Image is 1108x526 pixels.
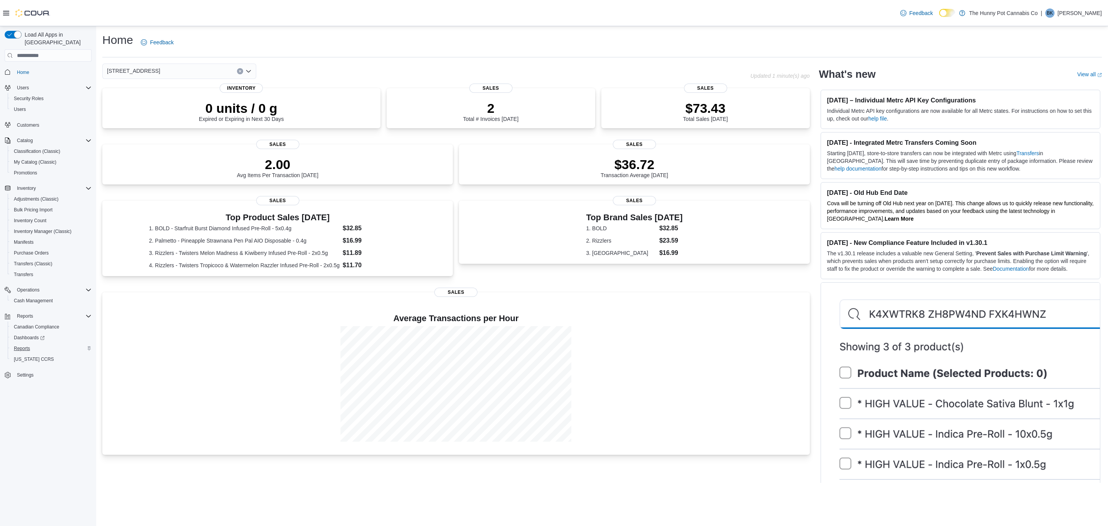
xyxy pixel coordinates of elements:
[8,237,95,248] button: Manifests
[659,224,683,233] dd: $32.85
[11,238,92,247] span: Manifests
[14,159,57,165] span: My Catalog (Classic)
[14,207,53,213] span: Bulk Pricing Import
[2,82,95,93] button: Users
[14,121,42,130] a: Customers
[149,249,340,257] dt: 3. Rizzlers - Twisters Melon Madness & Kiwiberry Infused Pre-Roll - 2x0.5g
[256,140,299,149] span: Sales
[14,370,37,380] a: Settings
[245,68,252,74] button: Open list of options
[14,239,33,245] span: Manifests
[17,287,40,293] span: Operations
[22,31,92,46] span: Load All Apps in [GEOGRAPHIC_DATA]
[14,271,33,278] span: Transfers
[11,105,92,114] span: Users
[343,248,406,258] dd: $11.89
[14,335,45,341] span: Dashboards
[976,250,1087,256] strong: Prevent Sales with Purchase Limit Warning
[11,259,92,268] span: Transfers (Classic)
[8,215,95,226] button: Inventory Count
[149,237,340,245] dt: 2. Palmetto - Pineapple Strawnana Pen Pal AIO Disposable - 0.4g
[683,101,728,116] p: $73.43
[14,196,58,202] span: Adjustments (Classic)
[11,344,33,353] a: Reports
[102,32,133,48] h1: Home
[819,68,876,80] h2: What's new
[8,194,95,204] button: Adjustments (Classic)
[11,259,55,268] a: Transfers (Classic)
[14,136,36,145] button: Catalog
[586,213,683,222] h3: Top Brand Sales [DATE]
[256,196,299,205] span: Sales
[17,85,29,91] span: Users
[1016,150,1039,156] a: Transfers
[220,84,263,93] span: Inventory
[827,139,1094,146] h3: [DATE] - Integrated Metrc Transfers Coming Soon
[14,170,37,176] span: Promotions
[14,136,92,145] span: Catalog
[17,185,36,191] span: Inventory
[14,218,47,224] span: Inventory Count
[17,313,33,319] span: Reports
[237,157,319,178] div: Avg Items Per Transaction [DATE]
[11,238,37,247] a: Manifests
[11,355,92,364] span: Washington CCRS
[11,322,92,332] span: Canadian Compliance
[11,322,62,332] a: Canadian Compliance
[8,226,95,237] button: Inventory Manager (Classic)
[17,372,33,378] span: Settings
[138,35,177,50] a: Feedback
[2,285,95,295] button: Operations
[11,355,57,364] a: [US_STATE] CCRS
[11,205,92,214] span: Bulk Pricing Import
[11,227,75,236] a: Inventory Manager (Classic)
[11,333,92,342] span: Dashboards
[8,157,95,168] button: My Catalog (Classic)
[2,369,95,380] button: Settings
[11,216,92,225] span: Inventory Count
[8,204,95,215] button: Bulk Pricing Import
[1041,8,1042,18] p: |
[343,224,406,233] dd: $32.85
[613,196,656,205] span: Sales
[1097,73,1102,77] svg: External link
[11,270,92,279] span: Transfers
[11,194,92,204] span: Adjustments (Classic)
[11,344,92,353] span: Reports
[11,147,63,156] a: Classification (Classic)
[909,9,933,17] span: Feedback
[17,137,33,144] span: Catalog
[586,224,656,232] dt: 1. BOLD
[14,356,54,362] span: [US_STATE] CCRS
[11,333,48,342] a: Dashboards
[8,258,95,269] button: Transfers (Classic)
[14,312,36,321] button: Reports
[199,101,284,122] div: Expired or Expiring in Next 30 Days
[613,140,656,149] span: Sales
[750,73,809,79] p: Updated 1 minute(s) ago
[601,157,668,178] div: Transaction Average [DATE]
[586,249,656,257] dt: 3. [GEOGRAPHIC_DATA]
[969,8,1038,18] p: The Hunny Pot Cannabis Co
[683,101,728,122] div: Total Sales [DATE]
[1045,8,1055,18] div: Brent Kelly
[1077,71,1102,77] a: View allExternal link
[199,101,284,116] p: 0 units / 0 g
[15,9,50,17] img: Cova
[14,106,26,112] span: Users
[150,39,174,46] span: Feedback
[14,298,53,304] span: Cash Management
[14,370,92,380] span: Settings
[463,101,518,122] div: Total # Invoices [DATE]
[11,94,92,103] span: Security Roles
[343,236,406,245] dd: $16.99
[827,107,1094,122] p: Individual Metrc API key configurations are now available for all Metrc states. For instructions ...
[11,270,36,279] a: Transfers
[827,200,1094,222] span: Cova will be turning off Old Hub next year on [DATE]. This change allows us to quickly release ne...
[827,149,1094,173] p: Starting [DATE], store-to-store transfers can now be integrated with Metrc using in [GEOGRAPHIC_D...
[897,5,936,21] a: Feedback
[834,166,881,172] a: help documentation
[11,248,92,258] span: Purchase Orders
[11,296,56,305] a: Cash Management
